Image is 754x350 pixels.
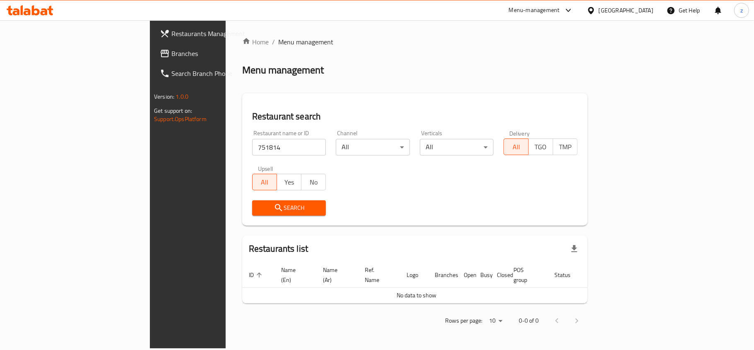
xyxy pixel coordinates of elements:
span: Version: [154,91,174,102]
h2: Restaurant search [252,110,578,123]
h2: Menu management [242,63,324,77]
span: Ref. Name [365,265,390,285]
span: All [256,176,274,188]
div: All [420,139,494,156]
button: All [252,174,277,190]
span: Name (En) [281,265,306,285]
button: TMP [553,139,578,155]
span: Branches [171,49,269,58]
div: Menu-management [509,5,560,15]
span: Get support on: [154,105,192,116]
div: Export file [564,239,584,259]
button: Yes [277,174,301,190]
span: No [305,176,323,188]
nav: breadcrumb [242,37,588,47]
label: Delivery [509,130,530,136]
a: Support.OpsPlatform [154,114,207,124]
a: Search Branch Phone [153,63,276,83]
span: All [507,141,525,153]
label: Upsell [258,165,273,171]
th: Logo [400,262,428,288]
th: Busy [474,262,490,288]
span: Name (Ar) [323,265,348,285]
div: All [336,139,410,156]
p: 0-0 of 0 [519,316,539,326]
a: Branches [153,44,276,63]
span: Restaurants Management [171,29,269,39]
h2: Restaurants list [249,243,308,255]
button: TGO [528,139,553,155]
th: Branches [428,262,457,288]
span: Yes [280,176,298,188]
span: 1.0.0 [176,91,188,102]
div: Rows per page: [486,315,506,327]
th: Closed [490,262,507,288]
span: TGO [532,141,550,153]
table: enhanced table [242,262,620,304]
button: No [301,174,326,190]
span: Status [554,270,581,280]
button: All [503,139,528,155]
span: POS group [513,265,538,285]
a: Restaurants Management [153,24,276,44]
span: ID [249,270,265,280]
input: Search for restaurant name or ID.. [252,139,326,156]
span: Search [259,203,320,213]
span: Menu management [278,37,333,47]
span: TMP [556,141,574,153]
span: Search Branch Phone [171,68,269,78]
th: Open [457,262,474,288]
button: Search [252,200,326,216]
p: Rows per page: [445,316,482,326]
div: [GEOGRAPHIC_DATA] [599,6,653,15]
span: z [740,6,743,15]
span: No data to show [397,290,436,301]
